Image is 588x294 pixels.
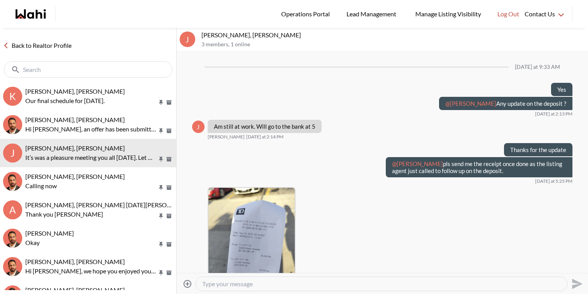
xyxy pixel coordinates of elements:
[25,238,157,247] p: Okay
[157,213,164,219] button: Pin
[157,99,164,106] button: Pin
[281,9,332,19] span: Operations Portal
[346,9,399,19] span: Lead Management
[192,121,205,133] div: J
[165,156,173,163] button: Archive
[25,181,157,191] p: Calling now
[3,229,22,248] img: A
[3,143,22,163] div: J
[3,115,22,134] div: khalid Alvi, Behnam
[201,31,585,39] p: [PERSON_NAME], [PERSON_NAME]
[3,200,22,219] div: A
[157,184,164,191] button: Pin
[25,201,245,208] span: [PERSON_NAME], [PERSON_NAME] [DATE][PERSON_NAME], [PERSON_NAME]
[3,229,22,248] div: Antonycharles Anthonipillai, Behnam
[180,31,195,47] div: J
[25,116,125,123] span: [PERSON_NAME], [PERSON_NAME]
[201,41,585,48] p: 3 members , 1 online
[3,172,22,191] div: Suzie Persaud, Behnam
[23,66,155,73] input: Search
[157,269,164,276] button: Pin
[25,286,125,294] span: [PERSON_NAME], [PERSON_NAME]
[3,87,22,106] div: k
[3,257,22,276] div: Nidhi Singh, Behnam
[445,100,566,107] p: Any update on the deposit ?
[25,153,157,162] p: It’s was a pleasure meeting you all [DATE]. Let me know once you have decided on the next steps. ...
[25,266,157,276] p: Hi [PERSON_NAME], we hope you enjoyed your showings! Did the properties meet your criteria? What ...
[202,280,561,288] textarea: Type your message
[3,257,22,276] img: N
[392,160,566,174] p: pls send me the receipt once done as the listing agent just called to follow up on the deposit.
[557,86,566,93] p: Yes
[3,172,22,191] img: S
[497,9,519,19] span: Log Out
[165,213,173,219] button: Archive
[157,241,164,248] button: Pin
[515,64,560,70] div: [DATE] at 9:33 AM
[567,275,585,292] button: Send
[165,99,173,106] button: Archive
[25,124,157,134] p: Hi [PERSON_NAME], an offer has been submitted for [STREET_ADDRESS][PERSON_NAME][PERSON_NAME]. If ...
[246,134,283,140] time: 2025-09-11T18:14:34.880Z
[510,146,566,153] p: Thanks for the update
[214,123,315,130] p: Am still at work. Will go to the bank at 5
[25,229,74,237] span: [PERSON_NAME]
[157,156,164,163] button: Pin
[165,184,173,191] button: Archive
[25,258,125,265] span: [PERSON_NAME], [PERSON_NAME]
[392,160,443,167] span: @[PERSON_NAME]
[535,178,572,184] time: 2025-09-11T21:25:35.738Z
[25,210,157,219] p: Thank you [PERSON_NAME]
[3,115,22,134] img: k
[165,128,173,134] button: Archive
[165,269,173,276] button: Archive
[25,96,157,105] p: Our final schedule for [DATE].
[445,100,496,107] span: @[PERSON_NAME]
[25,173,125,180] span: [PERSON_NAME], [PERSON_NAME]
[165,241,173,248] button: Archive
[157,128,164,134] button: Pin
[208,134,245,140] span: [PERSON_NAME]
[16,9,46,19] a: Wahi homepage
[535,111,572,117] time: 2025-09-11T18:13:45.055Z
[25,87,125,95] span: [PERSON_NAME], [PERSON_NAME]
[413,9,483,19] span: Manage Listing Visibility
[25,144,125,152] span: [PERSON_NAME], [PERSON_NAME]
